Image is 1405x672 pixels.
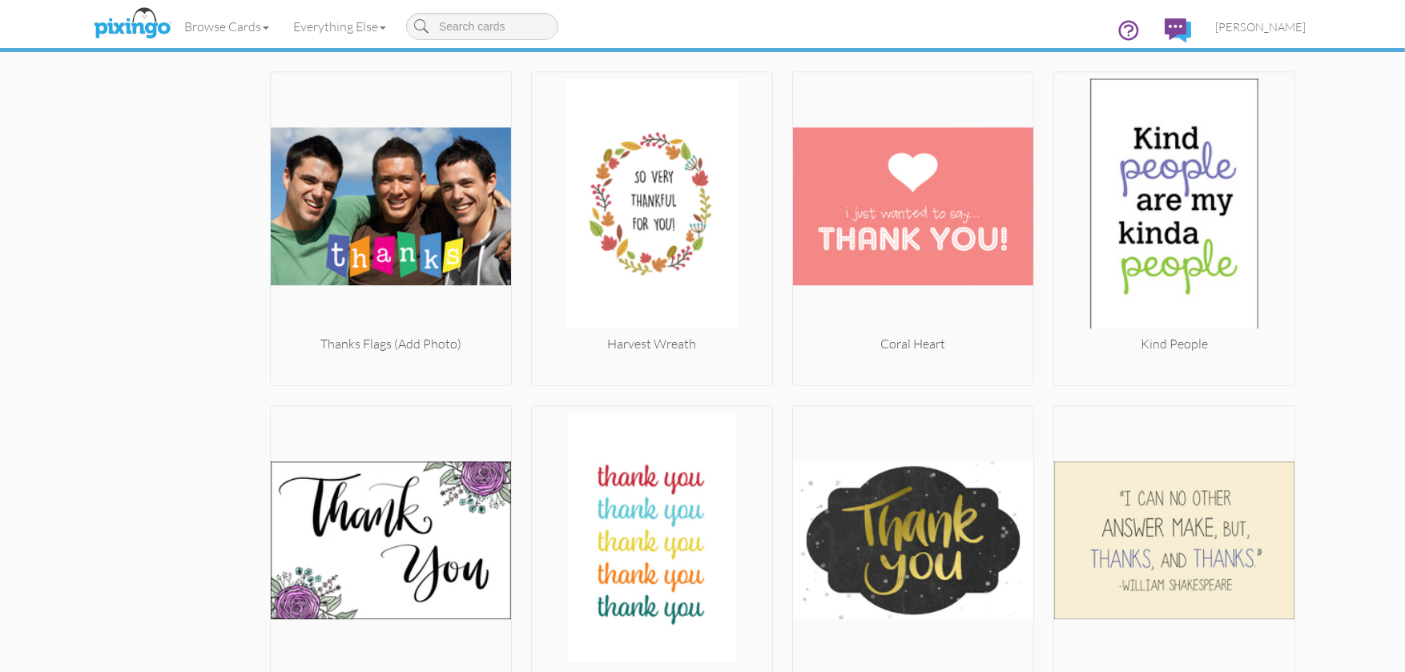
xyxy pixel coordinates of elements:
input: Search cards [406,13,558,40]
img: 20181005-062232-be71a55b-250.png [271,78,511,335]
img: 20220524-004624-22416a5dcf11-250.jpg [532,412,772,669]
a: Browse Cards [172,6,281,46]
div: Thanks Flags (Add Photo) [271,335,511,353]
img: 20181005-062005-4fb10409-250.jpg [793,78,1033,335]
a: Everything Else [281,6,398,46]
img: pixingo logo [90,4,175,44]
span: [PERSON_NAME] [1215,20,1306,34]
div: Kind People [1054,335,1294,353]
div: Harvest Wreath [532,335,772,353]
img: 20181005-062140-8aa3aeed-250.jpg [1054,78,1294,335]
img: comments.svg [1165,18,1191,42]
a: [PERSON_NAME] [1203,6,1318,47]
div: Coral Heart [793,335,1033,353]
img: 20191015-212916-bf3d21e41d98-250.jpg [532,78,772,335]
img: 20190406-190239-c6ab29f3-250.jpg [793,412,1033,669]
img: 20181005-061952-98692346-250.jpg [271,412,511,669]
img: 20181005-061740-210751e7-250.jpg [1054,412,1294,669]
